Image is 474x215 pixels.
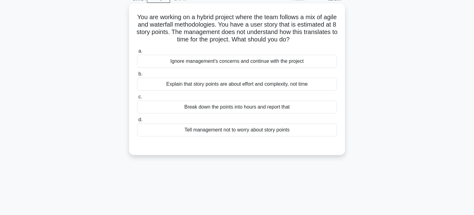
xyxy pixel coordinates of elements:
[138,48,142,54] span: a.
[138,94,142,99] span: c.
[137,123,337,136] div: Tell management not to worry about story points
[138,71,142,76] span: b.
[137,101,337,114] div: Break down the points into hours and report that
[138,117,142,122] span: d.
[137,55,337,68] div: Ignore management's concerns and continue with the project
[136,13,338,44] h5: You are working on a hybrid project where the team follows a mix of agile and waterfall methodolo...
[137,78,337,91] div: Explain that story points are about effort and complexity, not time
